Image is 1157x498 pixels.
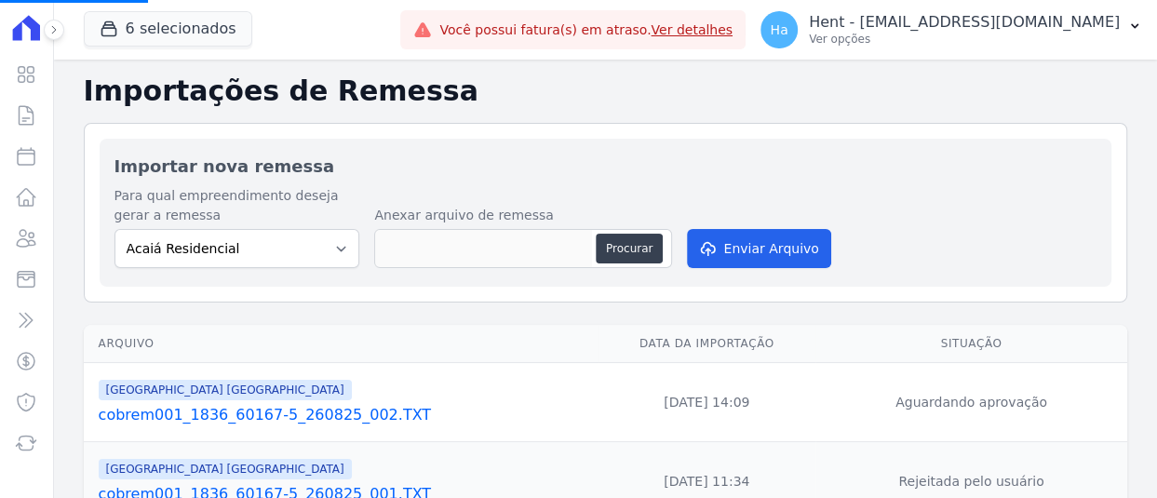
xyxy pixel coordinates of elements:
button: Ha Hent - [EMAIL_ADDRESS][DOMAIN_NAME] Ver opções [746,4,1157,56]
th: Data da Importação [599,325,815,363]
label: Anexar arquivo de remessa [374,206,672,225]
td: Aguardando aprovação [815,363,1127,442]
button: Enviar Arquivo [687,229,830,268]
a: cobrem001_1836_60167-5_260825_002.TXT [99,404,591,426]
th: Situação [815,325,1127,363]
span: Você possui fatura(s) em atraso. [439,20,733,40]
th: Arquivo [84,325,599,363]
span: [GEOGRAPHIC_DATA] [GEOGRAPHIC_DATA] [99,459,352,479]
a: Ver detalhes [651,22,733,37]
span: [GEOGRAPHIC_DATA] [GEOGRAPHIC_DATA] [99,380,352,400]
p: Hent - [EMAIL_ADDRESS][DOMAIN_NAME] [809,13,1120,32]
h2: Importar nova remessa [114,154,1096,179]
h2: Importações de Remessa [84,74,1127,108]
td: [DATE] 14:09 [599,363,815,442]
p: Ver opções [809,32,1120,47]
label: Para qual empreendimento deseja gerar a remessa [114,186,360,225]
button: 6 selecionados [84,11,252,47]
span: Ha [770,23,787,36]
button: Procurar [596,234,663,263]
